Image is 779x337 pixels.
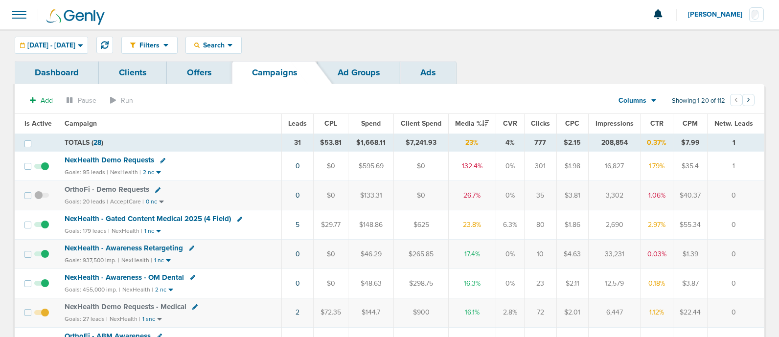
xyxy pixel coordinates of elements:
[144,227,154,235] small: 1 nc
[730,95,755,107] ul: Pagination
[348,134,394,152] td: $1,668.11
[588,210,640,240] td: 2,690
[348,152,394,181] td: $595.69
[394,152,449,181] td: $0
[200,41,228,49] span: Search
[121,257,152,264] small: NexHealth |
[496,134,524,152] td: 4%
[556,181,588,210] td: $3.81
[46,9,105,25] img: Genly
[65,198,108,205] small: Goals: 20 leads |
[524,134,556,152] td: 777
[112,227,142,234] small: NexHealth |
[673,240,708,269] td: $1.39
[588,152,640,181] td: 16,827
[400,61,456,84] a: Ads
[524,298,556,327] td: 72
[448,210,496,240] td: 23.8%
[641,298,673,327] td: 1.12%
[314,298,348,327] td: $72.35
[65,302,186,311] span: NexHealth Demo Requests - Medical
[588,269,640,298] td: 12,579
[155,286,166,293] small: 2 nc
[24,119,52,128] span: Is Active
[59,134,282,152] td: TOTALS ( )
[314,181,348,210] td: $0
[641,240,673,269] td: 0.03%
[110,169,141,176] small: NexHealth |
[122,286,153,293] small: NexHealth |
[65,119,97,128] span: Campaign
[348,269,394,298] td: $48.63
[296,162,300,170] a: 0
[314,240,348,269] td: $0
[448,269,496,298] td: 16.3%
[448,152,496,181] td: 132.4%
[641,181,673,210] td: 1.06%
[503,119,517,128] span: CVR
[496,269,524,298] td: 0%
[65,273,184,282] span: NexHealth - Awareness - OM Dental
[318,61,400,84] a: Ad Groups
[708,210,764,240] td: 0
[348,298,394,327] td: $144.7
[556,240,588,269] td: $4.63
[524,152,556,181] td: 301
[24,93,58,108] button: Add
[673,210,708,240] td: $55.34
[556,152,588,181] td: $1.98
[394,181,449,210] td: $0
[288,119,307,128] span: Leads
[348,181,394,210] td: $133.31
[314,134,348,152] td: $53.81
[314,152,348,181] td: $0
[394,134,449,152] td: $7,241.93
[742,94,755,106] button: Go to next page
[641,134,673,152] td: 0.37%
[282,134,314,152] td: 31
[324,119,337,128] span: CPL
[673,152,708,181] td: $35.4
[394,210,449,240] td: $625
[556,210,588,240] td: $1.86
[15,61,99,84] a: Dashboard
[448,298,496,327] td: 16.1%
[99,61,167,84] a: Clients
[673,181,708,210] td: $40.37
[556,134,588,152] td: $2.15
[496,298,524,327] td: 2.8%
[556,269,588,298] td: $2.11
[588,240,640,269] td: 33,231
[296,191,300,200] a: 0
[110,315,140,322] small: NexHealth |
[65,286,120,293] small: Goals: 455,000 imp. |
[588,181,640,210] td: 3,302
[65,244,183,252] span: NexHealth - Awareness Retargeting
[142,315,155,323] small: 1 snc
[448,240,496,269] td: 17.4%
[65,156,154,164] span: NexHealth Demo Requests
[167,61,232,84] a: Offers
[448,134,496,152] td: 23%
[708,240,764,269] td: 0
[708,181,764,210] td: 0
[641,152,673,181] td: 1.79%
[708,269,764,298] td: 0
[65,185,149,194] span: OrthoFi - Demo Requests
[496,210,524,240] td: 6.3%
[596,119,634,128] span: Impressions
[296,308,299,316] a: 2
[136,41,163,49] span: Filters
[65,257,119,264] small: Goals: 937,500 imp. |
[296,250,300,258] a: 0
[232,61,318,84] a: Campaigns
[524,240,556,269] td: 10
[650,119,664,128] span: CTR
[65,315,108,323] small: Goals: 27 leads |
[348,240,394,269] td: $46.29
[314,210,348,240] td: $29.77
[361,119,381,128] span: Spend
[448,181,496,210] td: 26.7%
[524,181,556,210] td: 35
[524,269,556,298] td: 23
